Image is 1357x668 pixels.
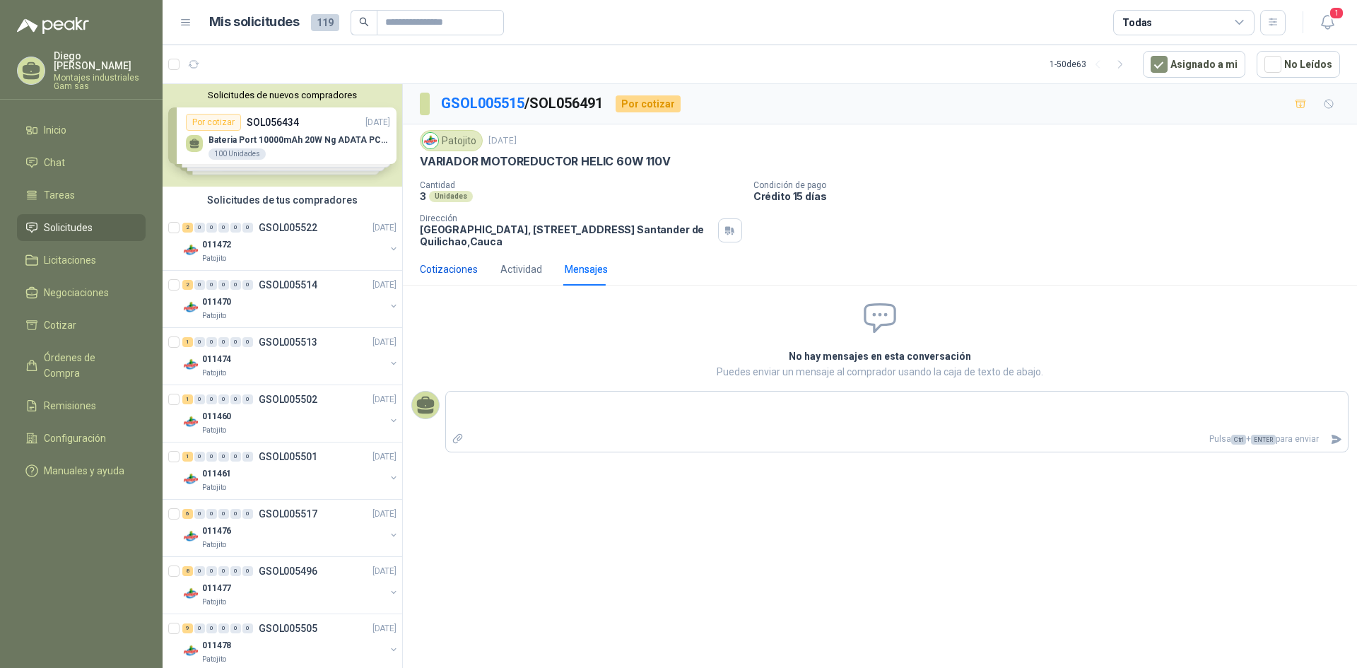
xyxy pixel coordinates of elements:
[259,452,317,462] p: GSOL005501
[218,623,229,633] div: 0
[420,223,712,247] p: [GEOGRAPHIC_DATA], [STREET_ADDRESS] Santander de Quilichao , Cauca
[218,280,229,290] div: 0
[182,643,199,660] img: Company Logo
[565,262,608,277] div: Mensajes
[372,565,396,578] p: [DATE]
[163,187,402,213] div: Solicitudes de tus compradores
[429,191,473,202] div: Unidades
[218,566,229,576] div: 0
[202,425,226,436] p: Patojito
[230,337,241,347] div: 0
[230,566,241,576] div: 0
[17,344,146,387] a: Órdenes de Compra
[44,398,96,414] span: Remisiones
[259,223,317,233] p: GSOL005522
[206,337,217,347] div: 0
[182,219,399,264] a: 2 0 0 0 0 0 GSOL005522[DATE] Company Logo011472Patojito
[372,279,396,292] p: [DATE]
[372,622,396,635] p: [DATE]
[17,214,146,241] a: Solicitudes
[44,285,109,300] span: Negociaciones
[44,430,106,446] span: Configuración
[230,452,241,462] div: 0
[194,280,205,290] div: 0
[182,563,399,608] a: 8 0 0 0 0 0 GSOL005496[DATE] Company Logo011477Patojito
[206,452,217,462] div: 0
[182,356,199,373] img: Company Logo
[218,394,229,404] div: 0
[488,134,517,148] p: [DATE]
[44,350,132,381] span: Órdenes de Compra
[182,528,199,545] img: Company Logo
[1315,10,1340,35] button: 1
[420,130,483,151] div: Patojito
[17,425,146,452] a: Configuración
[446,427,470,452] label: Adjuntar archivos
[441,95,524,112] a: GSOL005515
[168,90,396,100] button: Solicitudes de nuevos compradores
[54,51,146,71] p: Diego [PERSON_NAME]
[753,180,1351,190] p: Condición de pago
[202,310,226,322] p: Patojito
[44,463,124,479] span: Manuales y ayuda
[182,566,193,576] div: 8
[202,238,231,252] p: 011472
[182,280,193,290] div: 2
[202,597,226,608] p: Patojito
[1122,15,1152,30] div: Todas
[182,242,199,259] img: Company Logo
[230,223,241,233] div: 0
[44,155,65,170] span: Chat
[194,623,205,633] div: 0
[1050,53,1132,76] div: 1 - 50 de 63
[259,509,317,519] p: GSOL005517
[194,509,205,519] div: 0
[259,337,317,347] p: GSOL005513
[17,149,146,176] a: Chat
[44,187,75,203] span: Tareas
[259,394,317,404] p: GSOL005502
[202,253,226,264] p: Patojito
[1143,51,1245,78] button: Asignado a mi
[372,450,396,464] p: [DATE]
[202,582,231,595] p: 011477
[194,566,205,576] div: 0
[441,93,604,115] p: / SOL056491
[44,317,76,333] span: Cotizar
[753,190,1351,202] p: Crédito 15 días
[1324,427,1348,452] button: Enviar
[17,279,146,306] a: Negociaciones
[202,654,226,665] p: Patojito
[194,223,205,233] div: 0
[44,122,66,138] span: Inicio
[206,566,217,576] div: 0
[202,353,231,366] p: 011474
[182,452,193,462] div: 1
[359,17,369,27] span: search
[194,394,205,404] div: 0
[17,182,146,209] a: Tareas
[420,262,478,277] div: Cotizaciones
[218,337,229,347] div: 0
[194,337,205,347] div: 0
[163,84,402,187] div: Solicitudes de nuevos compradoresPor cotizarSOL056434[DATE] Bateria Port 10000mAh 20W Ng ADATA PC...
[1251,435,1276,445] span: ENTER
[206,509,217,519] div: 0
[206,394,217,404] div: 0
[1231,435,1246,445] span: Ctrl
[182,509,193,519] div: 6
[218,452,229,462] div: 0
[470,427,1325,452] p: Pulsa + para enviar
[616,95,681,112] div: Por cotizar
[182,620,399,665] a: 9 0 0 0 0 0 GSOL005505[DATE] Company Logo011478Patojito
[182,623,193,633] div: 9
[230,509,241,519] div: 0
[242,452,253,462] div: 0
[182,471,199,488] img: Company Logo
[259,280,317,290] p: GSOL005514
[202,639,231,652] p: 011478
[182,334,399,379] a: 1 0 0 0 0 0 GSOL005513[DATE] Company Logo011474Patojito
[17,457,146,484] a: Manuales y ayuda
[311,14,339,31] span: 119
[182,391,399,436] a: 1 0 0 0 0 0 GSOL005502[DATE] Company Logo011460Patojito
